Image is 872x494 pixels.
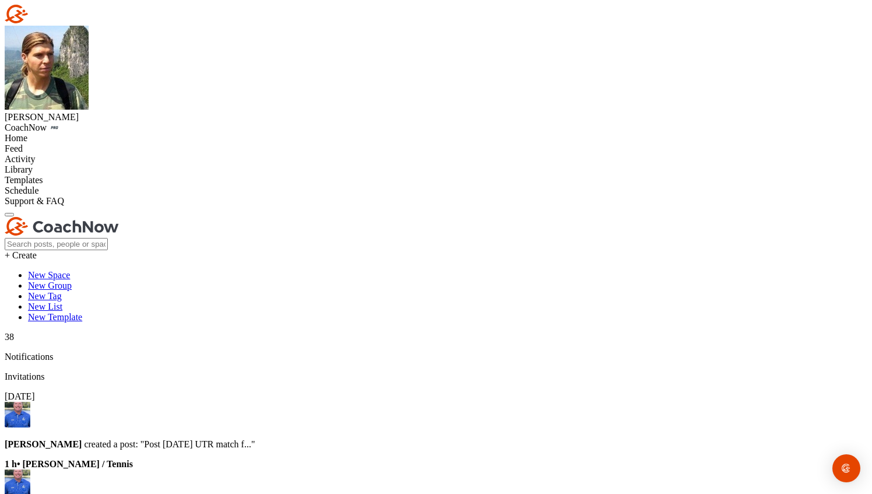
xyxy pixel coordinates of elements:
div: CoachNow [5,122,867,133]
div: Support & FAQ [5,196,867,206]
a: New Template [28,312,82,322]
p: Invitations [5,372,867,382]
div: Library [5,164,867,175]
p: 38 [5,332,867,342]
div: Home [5,133,867,143]
img: CoachNow Pro [49,125,60,131]
img: user avatar [5,402,30,428]
img: CoachNow [5,217,119,236]
div: + Create [5,250,867,261]
div: Open Intercom Messenger [832,454,860,482]
p: Notifications [5,352,867,362]
div: Templates [5,175,867,185]
div: [PERSON_NAME] [5,112,867,122]
img: CoachNow [5,5,119,23]
a: New List [28,302,62,311]
b: 1 h • [PERSON_NAME] / Tennis [5,459,133,469]
a: New Tag [28,291,62,301]
input: Search posts, people or spaces... [5,238,108,250]
div: Feed [5,143,867,154]
a: New Group [28,281,72,290]
div: Activity [5,154,867,164]
div: Schedule [5,185,867,196]
span: created a post : "Post [DATE] UTR match f..." [5,439,255,449]
a: New Space [28,270,70,280]
b: [PERSON_NAME] [5,439,82,449]
label: [DATE] [5,391,35,401]
img: square_ccd81d06ed05938adfd9eb6cc20d0ca8.jpg [5,26,89,110]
